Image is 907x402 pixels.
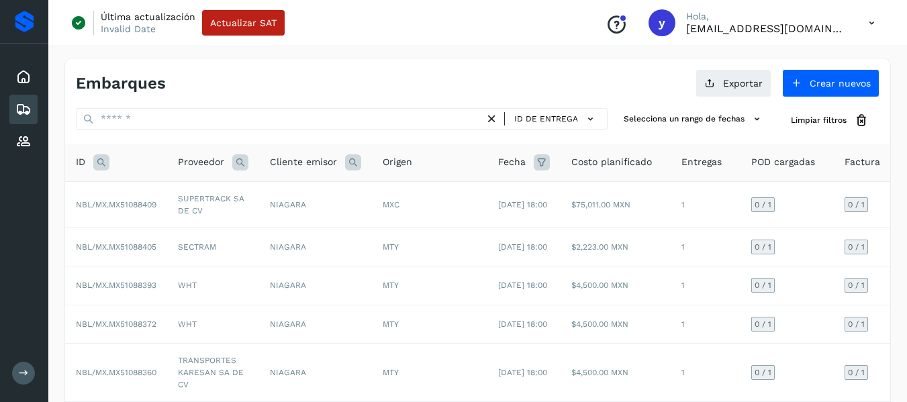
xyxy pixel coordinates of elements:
[383,155,412,169] span: Origen
[76,281,156,290] span: NBL/MX.MX51088393
[848,320,865,328] span: 0 / 1
[782,69,879,97] button: Crear nuevos
[561,228,671,266] td: $2,223.00 MXN
[202,10,285,36] button: Actualizar SAT
[848,201,865,209] span: 0 / 1
[510,109,602,129] button: ID de entrega
[498,319,547,329] span: [DATE] 18:00
[76,319,156,329] span: NBL/MX.MX51088372
[696,69,771,97] button: Exportar
[671,181,741,228] td: 1
[723,79,763,88] span: Exportar
[383,319,399,329] span: MTY
[178,155,224,169] span: Proveedor
[259,181,372,228] td: NIAGARA
[498,200,547,209] span: [DATE] 18:00
[671,228,741,266] td: 1
[810,79,871,88] span: Crear nuevos
[561,305,671,343] td: $4,500.00 MXN
[671,305,741,343] td: 1
[514,113,578,125] span: ID de entrega
[9,127,38,156] div: Proveedores
[755,320,771,328] span: 0 / 1
[259,266,372,305] td: NIAGARA
[210,18,277,28] span: Actualizar SAT
[259,228,372,266] td: NIAGARA
[259,344,372,402] td: NIAGARA
[561,181,671,228] td: $75,011.00 MXN
[9,62,38,92] div: Inicio
[671,344,741,402] td: 1
[76,155,85,169] span: ID
[259,305,372,343] td: NIAGARA
[755,281,771,289] span: 0 / 1
[101,23,156,35] p: Invalid Date
[167,266,259,305] td: WHT
[76,368,156,377] span: NBL/MX.MX51088360
[561,344,671,402] td: $4,500.00 MXN
[270,155,337,169] span: Cliente emisor
[498,281,547,290] span: [DATE] 18:00
[755,243,771,251] span: 0 / 1
[167,228,259,266] td: SECTRAM
[561,266,671,305] td: $4,500.00 MXN
[383,242,399,252] span: MTY
[383,368,399,377] span: MTY
[780,108,879,133] button: Limpiar filtros
[76,74,166,93] h4: Embarques
[848,243,865,251] span: 0 / 1
[383,281,399,290] span: MTY
[76,200,156,209] span: NBL/MX.MX51088409
[671,266,741,305] td: 1
[618,108,769,130] button: Selecciona un rango de fechas
[755,368,771,376] span: 0 / 1
[9,95,38,124] div: Embarques
[167,181,259,228] td: SUPERTRACK SA DE CV
[101,11,195,23] p: Última actualización
[686,22,847,35] p: yortega@niagarawater.com
[571,155,652,169] span: Costo planificado
[751,155,815,169] span: POD cargadas
[498,155,526,169] span: Fecha
[755,201,771,209] span: 0 / 1
[167,344,259,402] td: TRANSPORTES KARESAN SA DE CV
[167,305,259,343] td: WHT
[498,368,547,377] span: [DATE] 18:00
[76,242,156,252] span: NBL/MX.MX51088405
[686,11,847,22] p: Hola,
[681,155,722,169] span: Entregas
[383,200,399,209] span: MXC
[791,114,847,126] span: Limpiar filtros
[848,368,865,376] span: 0 / 1
[848,281,865,289] span: 0 / 1
[498,242,547,252] span: [DATE] 18:00
[845,155,880,169] span: Factura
